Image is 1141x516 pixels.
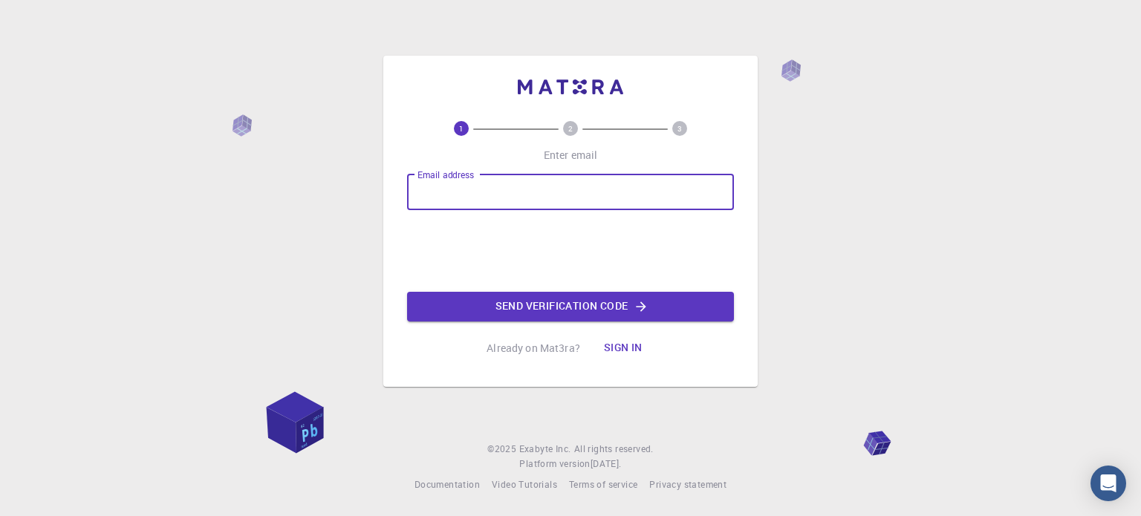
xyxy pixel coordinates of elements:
a: Documentation [415,477,480,492]
div: Open Intercom Messenger [1090,466,1126,501]
a: Video Tutorials [492,477,557,492]
span: [DATE] . [591,457,622,469]
button: Sign in [592,333,654,363]
text: 3 [677,123,682,134]
span: © 2025 [487,442,519,457]
text: 1 [459,123,464,134]
p: Enter email [544,148,598,163]
button: Send verification code [407,292,734,321]
label: Email address [417,169,474,181]
a: Privacy statement [649,477,726,492]
a: Exabyte Inc. [519,442,571,457]
span: Platform version [519,457,590,471]
span: Privacy statement [649,478,726,490]
span: Video Tutorials [492,478,557,490]
span: Documentation [415,478,480,490]
p: Already on Mat3ra? [487,341,580,356]
text: 2 [568,123,573,134]
a: Terms of service [569,477,637,492]
span: Terms of service [569,478,637,490]
span: All rights reserved. [574,442,654,457]
a: [DATE]. [591,457,622,471]
span: Exabyte Inc. [519,442,571,454]
iframe: reCAPTCHA [458,222,683,280]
